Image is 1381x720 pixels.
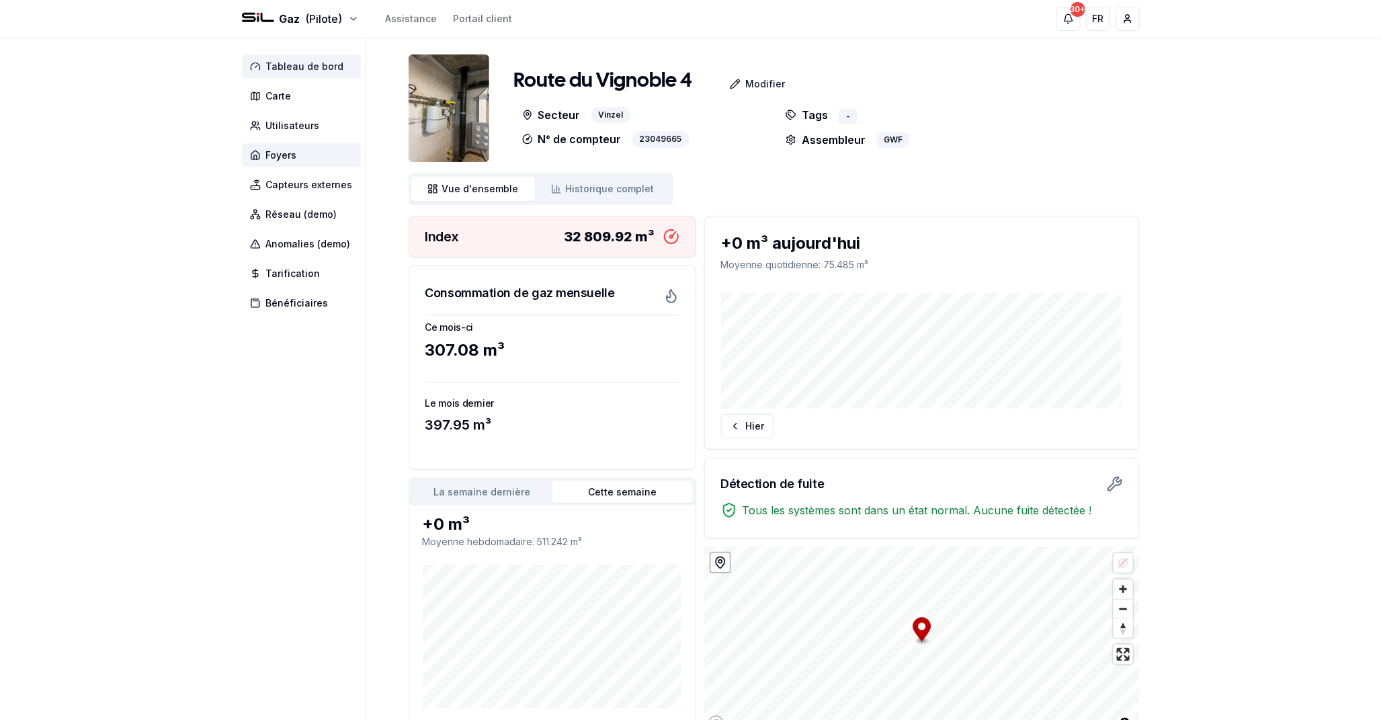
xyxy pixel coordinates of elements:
[1114,645,1133,664] button: Enter fullscreen
[242,173,366,197] a: Capteurs externes
[266,119,320,132] span: Utilisateurs
[721,475,825,493] h3: Détection de fuite
[839,109,857,124] div: -
[522,131,622,148] p: N° de compteur
[280,11,300,27] span: Gaz
[632,131,689,148] div: 23049665
[242,114,366,138] a: Utilisateurs
[266,296,329,310] span: Bénéficiaires
[786,107,828,124] p: Tags
[1114,619,1133,638] span: Reset bearing to north
[591,107,631,124] div: Vinzel
[514,69,692,93] h1: Route du Vignoble 4
[746,77,786,91] p: Modifier
[454,12,513,26] a: Portail client
[411,177,535,201] a: Vue d'ensemble
[242,232,366,256] a: Anomalies (demo)
[425,321,679,334] h3: Ce mois-ci
[1056,7,1081,31] button: 30+
[1114,599,1133,618] button: Zoom out
[1071,2,1085,17] div: 30+
[1092,12,1103,26] span: FR
[522,107,581,124] p: Secteur
[423,514,682,535] div: +0 m³
[266,237,351,251] span: Anomalies (demo)
[566,182,655,196] span: Historique complet
[386,12,437,26] a: Assistance
[564,227,655,246] div: 32 809.92 m³
[409,54,489,162] img: unit Image
[266,149,297,162] span: Foyers
[721,233,1123,254] div: +0 m³ aujourd'hui
[692,71,796,97] a: Modifier
[1114,618,1133,638] button: Reset bearing to north
[1114,579,1133,599] button: Zoom in
[425,339,679,361] div: 307.08 m³
[242,262,366,286] a: Tarification
[266,60,344,73] span: Tableau de bord
[412,481,552,503] button: La semaine dernière
[1114,553,1133,573] button: Location not available
[876,132,910,148] div: GWF
[242,11,359,27] button: Gaz(Pilote)
[242,84,366,108] a: Carte
[306,11,343,27] span: (Pilote)
[242,202,366,227] a: Réseau (demo)
[266,208,337,221] span: Réseau (demo)
[442,182,519,196] span: Vue d'ensemble
[721,258,1123,272] p: Moyenne quotidienne : 75.485 m³
[242,3,274,35] img: SIL - Gaz Logo
[535,177,671,201] a: Historique complet
[242,291,366,315] a: Bénéficiaires
[913,618,931,645] div: Map marker
[242,143,366,167] a: Foyers
[425,397,679,410] h3: Le mois dernier
[242,54,366,79] a: Tableau de bord
[425,415,679,434] div: 397.95 m³
[1086,7,1110,31] button: FR
[786,132,866,148] p: Assembleur
[552,481,693,503] button: Cette semaine
[743,502,1092,518] span: Tous les systèmes sont dans un état normal. Aucune fuite détectée !
[266,178,353,192] span: Capteurs externes
[425,284,615,303] h3: Consommation de gaz mensuelle
[721,414,773,438] button: Hier
[425,227,460,246] h3: Index
[266,89,292,103] span: Carte
[423,535,682,549] p: Moyenne hebdomadaire : 511.242 m³
[266,267,321,280] span: Tarification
